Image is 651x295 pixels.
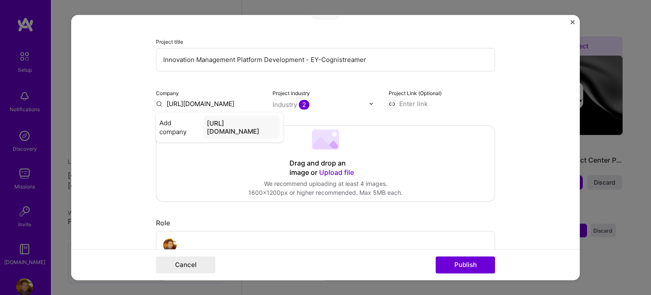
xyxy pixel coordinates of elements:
[156,90,179,96] label: Company
[289,159,362,177] div: Drag and drop an image or
[436,256,495,273] button: Publish
[156,256,215,273] button: Cancel
[389,90,442,96] label: Project Link (Optional)
[156,219,495,228] div: Role
[156,48,495,71] input: Enter the name of the project
[319,168,354,177] span: Upload file
[389,99,495,108] input: Enter link
[203,116,280,139] div: [URL][DOMAIN_NAME]
[156,99,262,108] input: Enter name or website
[248,180,403,188] div: We recommend uploading at least 4 images.
[299,100,309,110] span: 2
[159,118,200,136] span: Add company
[369,101,374,106] img: drop icon
[273,100,309,109] div: Industry
[248,188,403,197] div: 1600x1200px or higher recommended. Max 5MB each.
[570,20,575,29] button: Close
[156,39,183,45] label: Project title
[273,90,310,96] label: Project industry
[156,125,495,202] div: Drag and drop an image or Upload fileWe recommend uploading at least 4 images.1600x1200px or high...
